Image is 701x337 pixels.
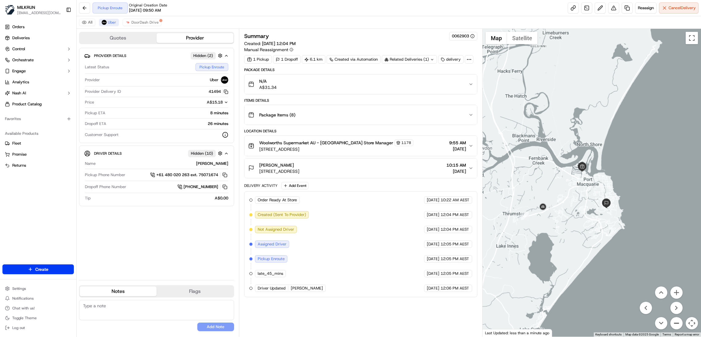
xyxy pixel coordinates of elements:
[259,84,277,90] span: A$31.34
[94,151,122,156] span: Driver Details
[625,333,659,336] span: Map data ©2025 Google
[85,100,94,105] span: Price
[2,324,74,332] button: Log out
[259,162,294,168] span: [PERSON_NAME]
[2,294,74,303] button: Notifications
[156,172,218,178] span: +61 480 020 263 ext. 75071674
[93,195,228,201] div: A$0.00
[258,286,286,291] span: Driver Updated
[85,89,121,94] span: Provider Delivery ID
[157,286,233,296] button: Flags
[441,212,469,218] span: 12:04 PM AEST
[244,129,477,134] div: Location Details
[2,264,74,274] button: Create
[521,212,529,220] div: 1
[670,317,683,329] button: Zoom out
[446,162,466,168] span: 10:15 AM
[427,271,439,276] span: [DATE]
[438,55,464,64] div: delivery
[2,129,74,138] div: Available Products
[244,74,477,94] button: N/AA$31.34
[262,41,296,46] span: [DATE] 12:04 PM
[12,316,37,320] span: Toggle Theme
[441,227,469,232] span: 12:04 PM AEST
[382,55,437,64] div: Related Deliveries (1)
[84,148,229,158] button: Driver DetailsHidden (10)
[177,184,228,190] a: [PHONE_NUMBER]
[244,158,477,178] button: [PERSON_NAME][STREET_ADDRESS]10:15 AM[DATE]
[5,5,15,15] img: MILKRUN
[302,55,325,64] div: 6.1 km
[207,100,223,105] span: A$15.18
[191,151,213,156] span: Hidden ( 10 )
[12,141,21,146] span: Fleet
[85,77,100,83] span: Provider
[188,150,224,157] button: Hidden (10)
[125,20,130,25] img: doordash_logo_v2.png
[258,197,297,203] span: Order Ready At Store
[452,33,475,39] button: 0062903
[102,20,107,25] img: uber-new-logo.jpeg
[85,172,125,178] span: Pickup Phone Number
[291,286,323,291] span: [PERSON_NAME]
[17,10,61,15] button: [EMAIL_ADDRESS][DOMAIN_NAME]
[85,184,126,190] span: Dropoff Phone Number
[427,212,439,218] span: [DATE]
[273,55,301,64] div: 1 Dropoff
[244,105,477,125] button: Package Items (8)
[12,296,34,301] span: Notifications
[259,140,393,146] span: Woolworths Supermarket AU - [GEOGRAPHIC_DATA] Store Manager
[675,333,699,336] a: Report a map error
[108,20,116,25] span: Uber
[193,53,213,59] span: Hidden ( 2 )
[131,20,159,25] span: DoorDash Drive
[449,146,466,152] span: [DATE]
[2,2,63,17] button: MILKRUNMILKRUN[EMAIL_ADDRESS][DOMAIN_NAME]
[640,302,652,314] button: Move left
[2,66,74,76] button: Engage
[670,286,683,299] button: Zoom in
[446,168,466,174] span: [DATE]
[244,33,269,39] h3: Summary
[12,24,25,30] span: Orders
[655,286,667,299] button: Move up
[258,256,285,262] span: Pickup Enroute
[244,67,477,72] div: Package Details
[35,266,48,272] span: Create
[484,329,504,337] img: Google
[12,79,29,85] span: Analytics
[5,141,71,146] a: Fleet
[174,100,228,105] button: A$15.18
[123,19,161,26] button: DoorDash Drive
[638,5,654,11] span: Reassign
[427,286,439,291] span: [DATE]
[98,161,228,166] div: [PERSON_NAME]
[259,168,299,174] span: [STREET_ADDRESS]
[191,52,224,59] button: Hidden (2)
[601,199,611,208] div: 3
[244,55,272,64] div: 1 Pickup
[210,77,218,83] span: Uber
[258,227,294,232] span: Not Assigned Driver
[659,2,699,13] button: CancelDelivery
[2,284,74,293] button: Settings
[258,241,286,247] span: Assigned Driver
[670,302,683,314] button: Move right
[2,77,74,87] a: Analytics
[85,110,105,116] span: Pickup ETA
[483,329,552,337] div: Last Updated: less than a minute ago
[12,306,35,311] span: Chat with us!
[17,4,35,10] span: MILKRUN
[244,47,293,53] button: Manual Reassignment
[244,98,477,103] div: Items Details
[441,197,469,203] span: 10:22 AM AEST
[259,112,295,118] span: Package Items ( 8 )
[259,78,277,84] span: N/A
[538,202,548,212] div: 2
[108,110,228,116] div: 8 minutes
[12,152,27,157] span: Promise
[12,325,25,330] span: Log out
[85,161,96,166] span: Name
